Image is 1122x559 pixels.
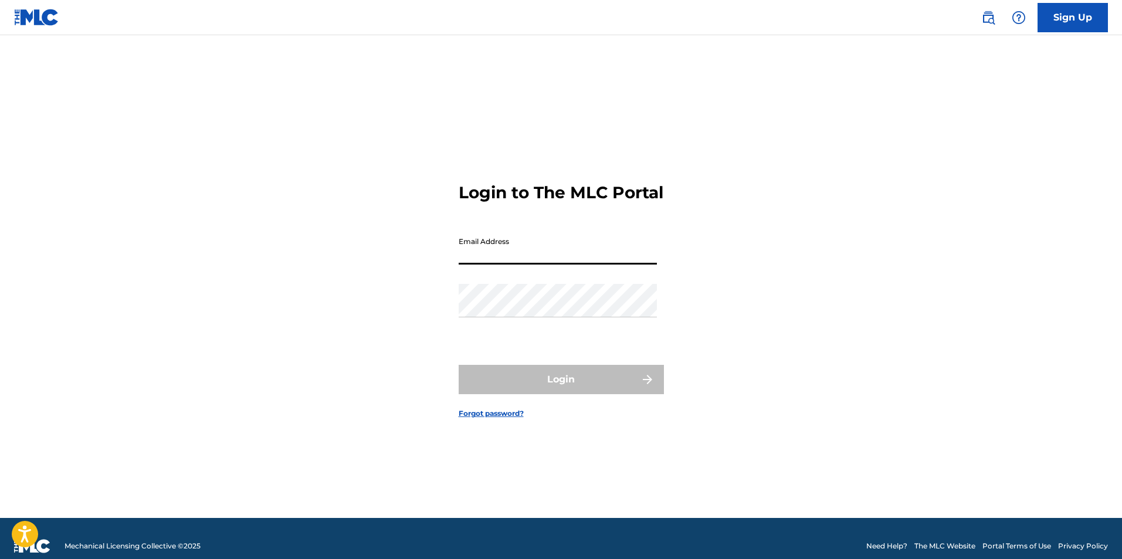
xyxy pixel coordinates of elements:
[14,9,59,26] img: MLC Logo
[1038,3,1108,32] a: Sign Up
[1012,11,1026,25] img: help
[1058,541,1108,551] a: Privacy Policy
[914,541,975,551] a: The MLC Website
[1063,503,1122,559] iframe: Chat Widget
[982,541,1051,551] a: Portal Terms of Use
[977,6,1000,29] a: Public Search
[1007,6,1031,29] div: Help
[981,11,995,25] img: search
[65,541,201,551] span: Mechanical Licensing Collective © 2025
[866,541,907,551] a: Need Help?
[459,408,524,419] a: Forgot password?
[459,182,663,203] h3: Login to The MLC Portal
[14,539,50,553] img: logo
